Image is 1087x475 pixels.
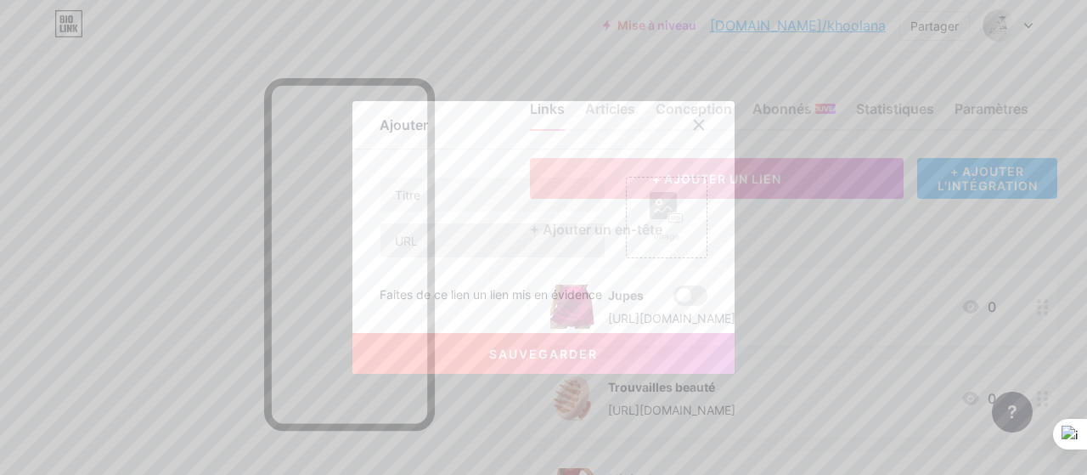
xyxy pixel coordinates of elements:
input: Titre [380,178,605,212]
font: Image [654,231,679,241]
font: Faites de ce lien un lien mis en évidence [380,287,602,302]
font: Ajouter [380,116,428,133]
input: URL [380,223,605,257]
button: Sauvegarder [352,333,735,374]
font: Sauvegarder [489,347,598,361]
